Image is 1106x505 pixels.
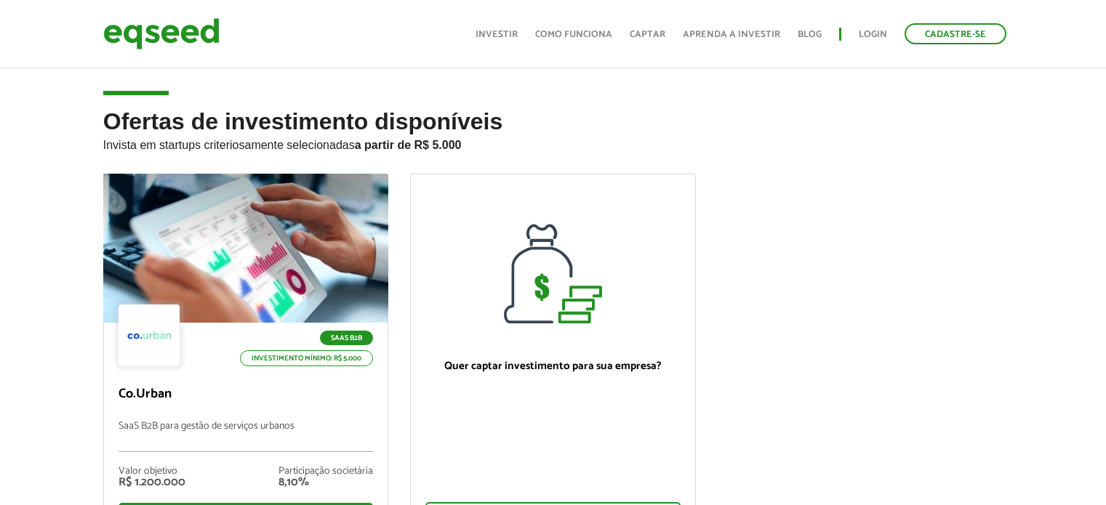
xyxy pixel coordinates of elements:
h2: Ofertas de investimento disponíveis [103,109,1003,174]
a: Investir [476,30,518,39]
p: Invista em startups criteriosamente selecionadas [103,134,1003,152]
a: Blog [798,30,822,39]
strong: a partir de R$ 5.000 [355,139,462,151]
div: Participação societária [278,466,373,477]
a: Como funciona [535,30,612,39]
p: Co.Urban [119,387,374,403]
div: Valor objetivo [119,466,185,477]
a: Captar [630,30,665,39]
p: Investimento mínimo: R$ 5.000 [240,350,373,366]
a: Cadastre-se [905,23,1006,44]
p: Quer captar investimento para sua empresa? [425,360,681,373]
a: Aprenda a investir [683,30,780,39]
img: EqSeed [103,15,220,53]
div: R$ 1.200.000 [119,477,185,488]
div: 8,10% [278,477,373,488]
p: SaaS B2B [320,331,373,345]
p: SaaS B2B para gestão de serviços urbanos [119,421,374,452]
a: Login [859,30,887,39]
